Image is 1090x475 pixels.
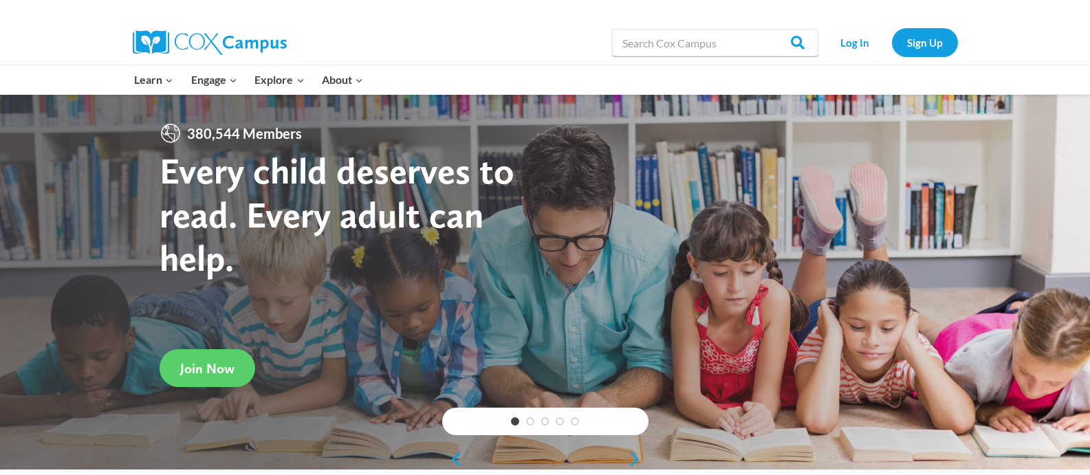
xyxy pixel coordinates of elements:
[612,29,818,56] input: Search Cox Campus
[892,28,958,56] a: Sign Up
[180,360,235,377] span: Join Now
[541,417,549,426] a: 3
[628,451,648,467] a: next
[191,71,237,89] span: Engage
[160,349,255,387] a: Join Now
[322,71,363,89] span: About
[442,451,463,467] a: previous
[526,417,534,426] a: 2
[133,30,287,55] img: Cox Campus
[556,417,564,426] a: 4
[134,71,173,89] span: Learn
[254,71,304,89] span: Explore
[825,28,885,56] a: Log In
[571,417,579,426] a: 5
[160,148,514,280] strong: Every child deserves to read. Every adult can help.
[126,65,372,94] nav: Primary Navigation
[182,122,307,144] span: 380,544 Members
[442,445,648,473] div: content slider buttons
[511,417,519,426] a: 1
[825,28,958,56] nav: Secondary Navigation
